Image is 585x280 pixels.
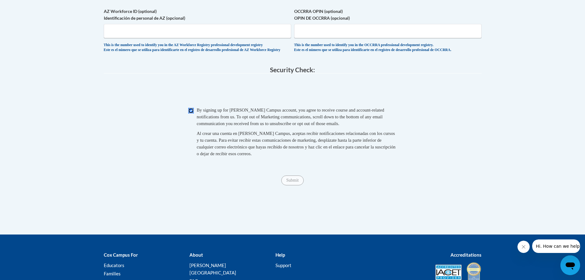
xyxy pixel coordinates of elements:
span: Security Check: [270,66,315,73]
iframe: Close message [517,241,530,253]
img: Accredited IACET® Provider [435,265,462,280]
span: By signing up for [PERSON_NAME] Campus account, you agree to receive course and account-related n... [197,108,384,126]
span: Hi. How can we help? [4,4,50,9]
a: Educators [104,262,124,268]
b: Cox Campus For [104,252,138,258]
label: OCCRRA OPIN (optional) OPIN DE OCCRRA (opcional) [294,8,482,22]
a: Support [275,262,291,268]
a: Families [104,271,121,276]
div: This is the number used to identify you in the AZ Workforce Registry professional development reg... [104,43,291,53]
b: Accreditations [450,252,482,258]
b: About [189,252,203,258]
iframe: Button to launch messaging window [560,255,580,275]
a: [PERSON_NAME][GEOGRAPHIC_DATA] [189,262,236,275]
iframe: Message from company [532,239,580,253]
div: This is the number used to identify you in the OCCRRA professional development registry. Este es ... [294,43,482,53]
iframe: reCAPTCHA [246,80,339,104]
label: AZ Workforce ID (optional) Identificación de personal de AZ (opcional) [104,8,291,22]
b: Help [275,252,285,258]
span: Al crear una cuenta en [PERSON_NAME] Campus, aceptas recibir notificaciones relacionadas con los ... [197,131,396,156]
